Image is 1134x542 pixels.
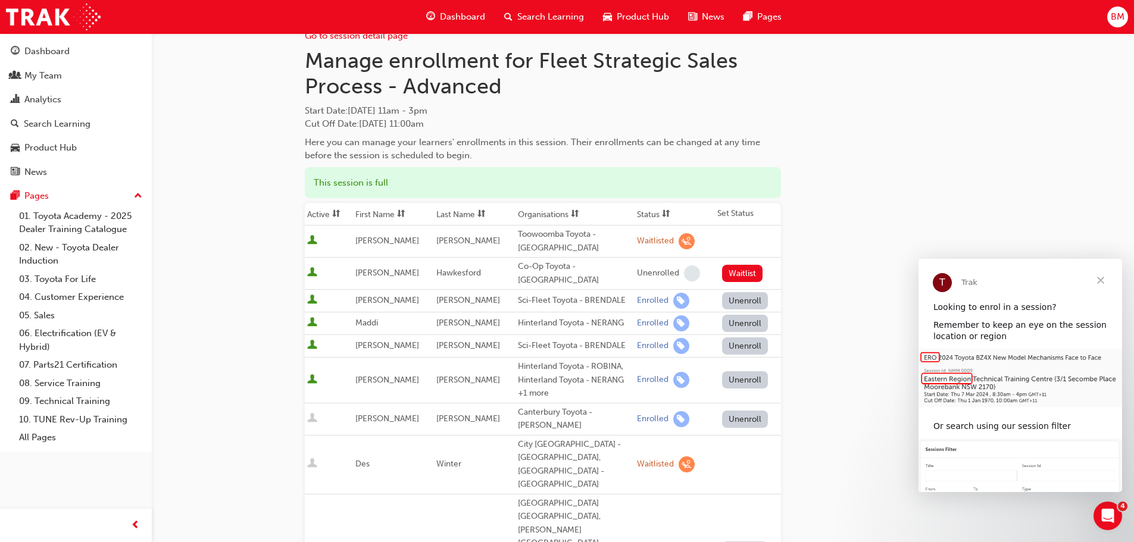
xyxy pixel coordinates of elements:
[688,10,697,24] span: news-icon
[637,413,668,425] div: Enrolled
[684,265,700,281] span: learningRecordVerb_NONE-icon
[673,293,689,309] span: learningRecordVerb_ENROLL-icon
[593,5,679,29] a: car-iconProduct Hub
[307,413,317,425] span: User is inactive
[571,209,579,220] span: sorting-icon
[305,48,781,99] h1: Manage enrollment for Fleet Strategic Sales Process - Advanced
[5,40,147,62] a: Dashboard
[436,268,481,278] span: Hawkesford
[348,105,427,116] span: [DATE] 11am - 3pm
[722,292,769,309] button: Unenroll
[355,236,419,246] span: [PERSON_NAME]
[637,295,668,306] div: Enrolled
[673,372,689,388] span: learningRecordVerb_ENROLL-icon
[14,428,147,447] a: All Pages
[518,294,632,308] div: Sci-Fleet Toyota - BRENDALE
[11,167,20,178] span: news-icon
[743,10,752,24] span: pages-icon
[637,374,668,386] div: Enrolled
[436,236,500,246] span: [PERSON_NAME]
[440,10,485,24] span: Dashboard
[637,318,668,329] div: Enrolled
[5,161,147,183] a: News
[679,233,695,249] span: learningRecordVerb_WAITLIST-icon
[518,317,632,330] div: Hinterland Toyota - NERANG
[518,406,632,433] div: Canterbury Toyota - [PERSON_NAME]
[24,45,70,58] div: Dashboard
[24,165,47,179] div: News
[307,374,317,386] span: User is active
[722,315,769,332] button: Unenroll
[436,413,500,424] span: [PERSON_NAME]
[417,5,495,29] a: guage-iconDashboard
[1107,7,1128,27] button: BM
[5,113,147,135] a: Search Learning
[426,10,435,24] span: guage-icon
[715,203,781,225] th: Set Status
[307,340,317,352] span: User is active
[11,119,19,130] span: search-icon
[14,239,147,270] a: 02. New - Toyota Dealer Induction
[14,306,147,325] a: 05. Sales
[518,260,632,287] div: Co-Op Toyota - [GEOGRAPHIC_DATA]
[24,189,49,203] div: Pages
[635,203,715,225] th: Toggle SortBy
[679,456,695,472] span: learningRecordVerb_WAITLIST-icon
[518,360,632,400] div: Hinterland Toyota - ROBINA, Hinterland Toyota - NERANG +1 more
[673,315,689,331] span: learningRecordVerb_ENROLL-icon
[24,93,61,106] div: Analytics
[307,295,317,306] span: User is active
[1094,502,1122,530] iframe: Intercom live chat
[637,268,679,279] div: Unenrolled
[1111,10,1124,24] span: BM
[307,458,317,470] span: User is inactive
[14,411,147,429] a: 10. TUNE Rev-Up Training
[355,268,419,278] span: [PERSON_NAME]
[436,375,500,385] span: [PERSON_NAME]
[5,89,147,111] a: Analytics
[305,167,781,199] div: This session is full
[5,185,147,207] button: Pages
[14,356,147,374] a: 07. Parts21 Certification
[397,209,405,220] span: sorting-icon
[434,203,515,225] th: Toggle SortBy
[24,141,77,155] div: Product Hub
[14,207,147,239] a: 01. Toyota Academy - 2025 Dealer Training Catalogue
[355,340,419,350] span: [PERSON_NAME]
[131,518,140,533] span: prev-icon
[617,10,669,24] span: Product Hub
[702,10,724,24] span: News
[14,270,147,289] a: 03. Toyota For Life
[355,413,419,424] span: [PERSON_NAME]
[518,228,632,255] div: Toowoomba Toyota - [GEOGRAPHIC_DATA]
[6,4,101,30] a: Trak
[5,38,147,185] button: DashboardMy TeamAnalyticsSearch LearningProduct HubNews
[355,459,370,469] span: Des
[504,10,513,24] span: search-icon
[14,324,147,356] a: 06. Electrification (EV & Hybrid)
[355,375,419,385] span: [PERSON_NAME]
[517,10,584,24] span: Search Learning
[919,259,1122,492] iframe: Intercom live chat message
[662,209,670,220] span: sorting-icon
[332,209,340,220] span: sorting-icon
[11,95,20,105] span: chart-icon
[734,5,791,29] a: pages-iconPages
[495,5,593,29] a: search-iconSearch Learning
[14,392,147,411] a: 09. Technical Training
[722,411,769,428] button: Unenroll
[637,236,674,247] div: Waitlisted
[307,235,317,247] span: User is active
[24,69,62,83] div: My Team
[305,104,781,118] span: Start Date :
[305,136,781,162] div: Here you can manage your learners' enrollments in this session. Their enrollments can be changed ...
[307,267,317,279] span: User is active
[305,203,353,225] th: Toggle SortBy
[5,137,147,159] a: Product Hub
[436,340,500,350] span: [PERSON_NAME]
[355,318,378,328] span: Maddi
[757,10,782,24] span: Pages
